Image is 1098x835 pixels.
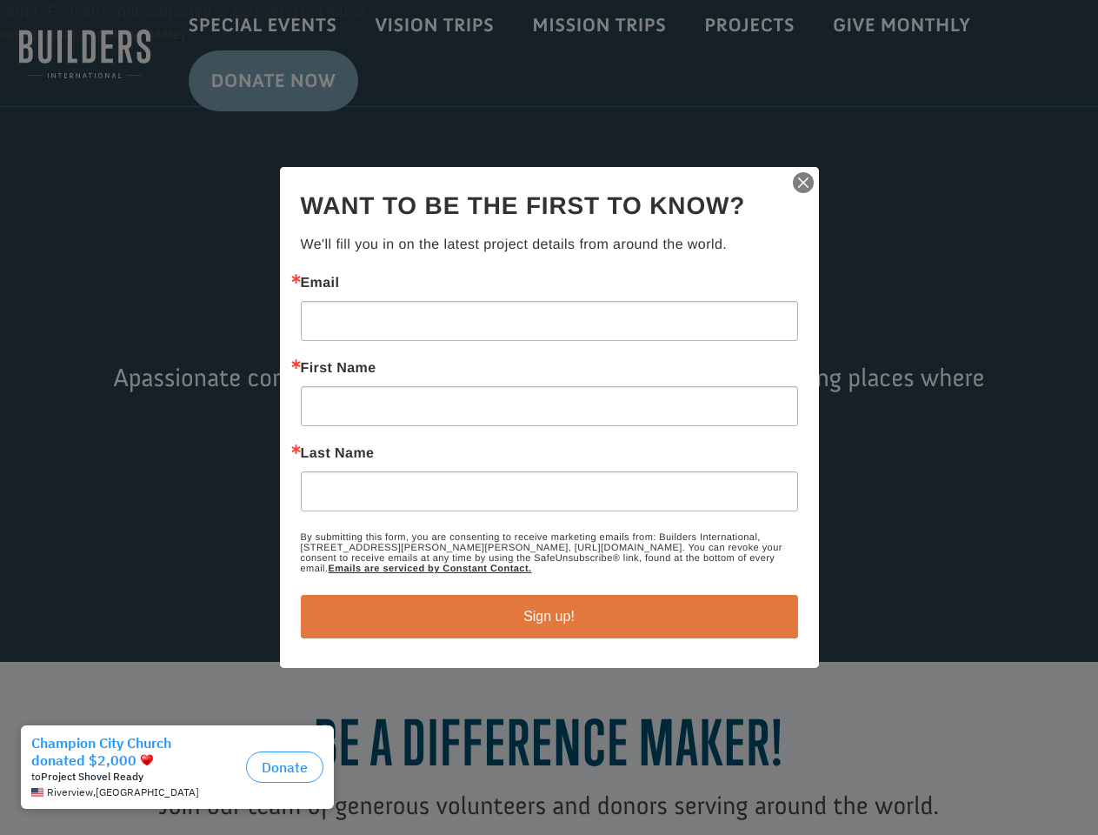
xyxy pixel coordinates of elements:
div: to [31,54,239,66]
h2: Want to be the first to know? [301,188,798,224]
label: Last Name [301,447,798,461]
img: emoji heart [140,37,154,50]
strong: Project Shovel Ready [41,53,143,66]
a: Emails are serviced by Constant Contact. [328,564,531,574]
p: We'll fill you in on the latest project details from around the world. [301,235,798,256]
label: First Name [301,362,798,376]
img: US.png [31,70,43,82]
button: Sign up! [301,595,798,638]
p: By submitting this form, you are consenting to receive marketing emails from: Builders Internatio... [301,532,798,574]
img: ctct-close-x.svg [791,170,815,195]
div: Champion City Church donated $2,000 [31,17,239,52]
label: Email [301,277,798,291]
button: Donate [246,35,323,66]
span: Riverview , [GEOGRAPHIC_DATA] [47,70,199,82]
